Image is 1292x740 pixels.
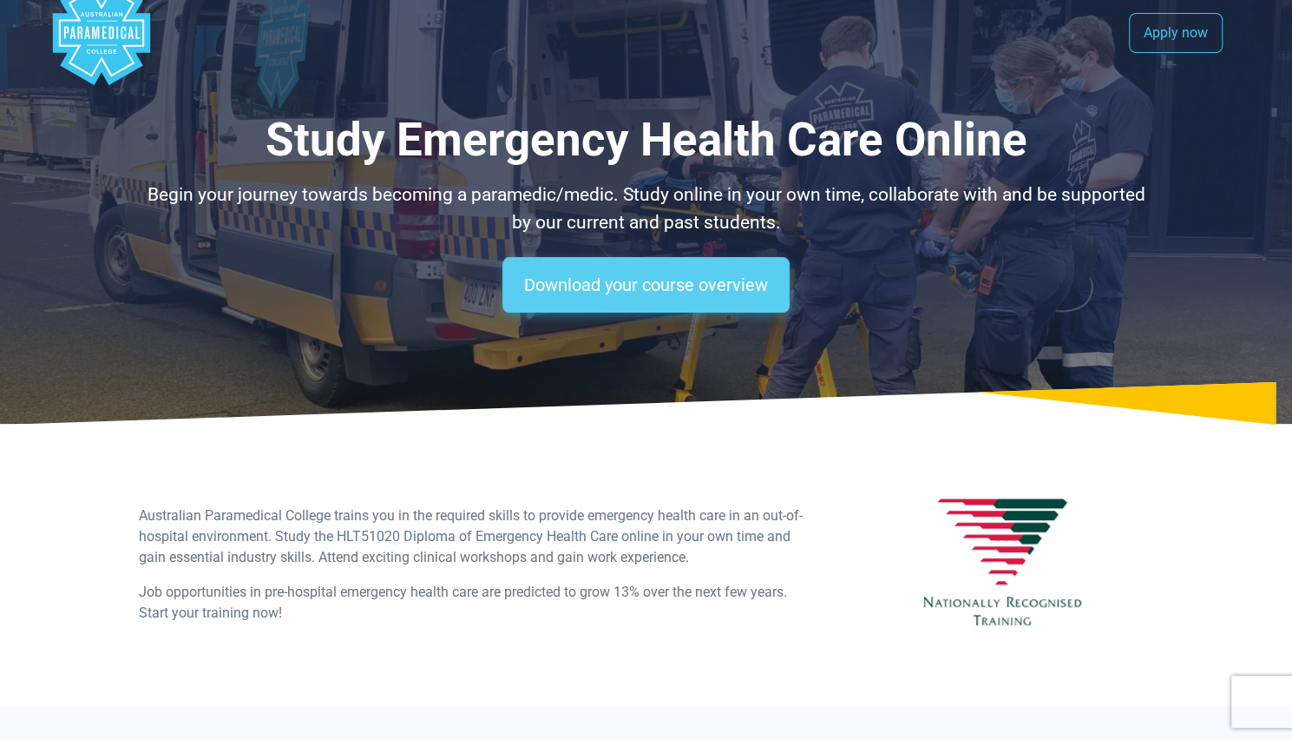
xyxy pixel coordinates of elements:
[139,182,1154,236] p: Begin your journey towards becoming a paramedic/medic. Study online in your own time, collaborate...
[139,582,809,624] p: Job opportunities in pre-hospital emergency health care are predicted to grow 13% over the next f...
[139,505,809,568] p: Australian Paramedical College trains you in the required skills to provide emergency health care...
[1129,13,1223,53] a: Apply now
[139,113,1154,168] h1: Study Emergency Health Care Online
[502,257,790,313] a: Download your course overview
